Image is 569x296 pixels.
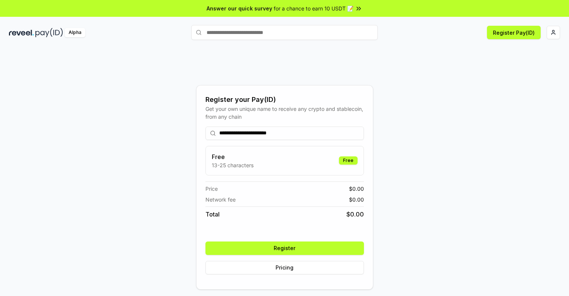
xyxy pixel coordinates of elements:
[205,242,364,255] button: Register
[35,28,63,37] img: pay_id
[487,26,541,39] button: Register Pay(ID)
[9,28,34,37] img: reveel_dark
[205,261,364,274] button: Pricing
[212,152,254,161] h3: Free
[205,94,364,105] div: Register your Pay(ID)
[207,4,272,12] span: Answer our quick survey
[346,210,364,219] span: $ 0.00
[349,185,364,193] span: $ 0.00
[212,161,254,169] p: 13-25 characters
[65,28,85,37] div: Alpha
[349,196,364,203] span: $ 0.00
[205,185,218,193] span: Price
[339,156,358,165] div: Free
[205,210,220,219] span: Total
[205,196,236,203] span: Network fee
[205,105,364,121] div: Get your own unique name to receive any crypto and stablecoin, from any chain
[274,4,353,12] span: for a chance to earn 10 USDT 📝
